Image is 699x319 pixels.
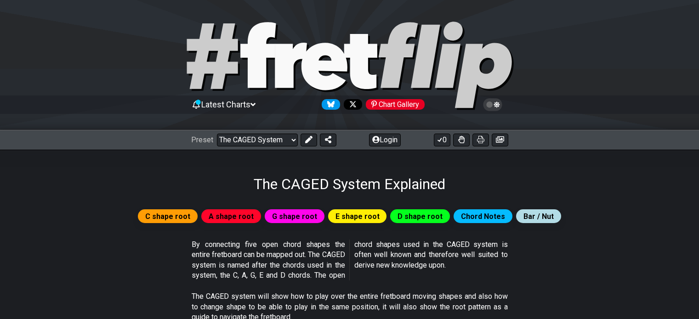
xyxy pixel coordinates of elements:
[201,100,250,109] span: Latest Charts
[434,134,450,146] button: 0
[192,240,508,281] p: By connecting five open chord shapes the entire fretboard can be mapped out. The CAGED system is ...
[366,99,425,110] div: Chart Gallery
[472,134,489,146] button: Print
[488,101,498,109] span: Toggle light / dark theme
[369,134,401,146] button: Login
[254,175,445,193] h1: The CAGED System Explained
[340,99,362,110] a: Follow #fretflip at X
[523,210,554,223] span: Bar / Nut
[217,134,298,146] select: Preset
[209,210,254,223] span: A shape root
[398,210,443,223] span: D shape root
[318,99,340,110] a: Follow #fretflip at Bluesky
[301,134,317,146] button: Edit Preset
[320,134,336,146] button: Share Preset
[191,135,213,144] span: Preset
[362,99,425,110] a: #fretflip at Pinterest
[335,210,380,223] span: E shape root
[145,210,190,223] span: C shape root
[453,134,470,146] button: Toggle Dexterity for all fretkits
[272,210,317,223] span: G shape root
[492,134,508,146] button: Create image
[461,210,505,223] span: Chord Notes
